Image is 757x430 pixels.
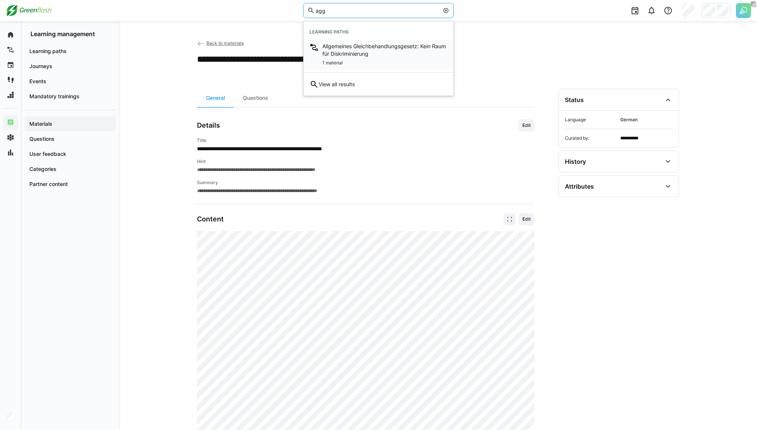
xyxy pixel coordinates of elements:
[319,81,355,88] span: View all results
[519,213,534,225] button: Edit
[565,135,617,141] span: Curated by:
[565,117,617,123] span: Language
[565,183,594,190] div: Attributes
[197,89,234,107] div: General
[522,216,531,222] span: Edit
[620,117,673,123] span: German
[206,40,244,46] span: Back to materials
[522,122,531,128] span: Edit
[304,24,453,40] div: Learning Paths
[315,7,439,14] input: Search skills and learning paths…
[197,40,244,46] a: Back to materials
[197,121,220,130] h3: Details
[519,119,534,131] button: Edit
[197,215,224,223] h3: Content
[197,137,534,143] h4: Title
[322,60,343,66] span: 1 material
[565,158,586,165] div: History
[234,89,277,107] div: Questions
[565,96,584,104] div: Status
[197,180,534,186] h4: Summary
[322,43,447,58] span: Allgemeines Gleichbehandlungsgesetz: Kein Raum für Diskriminierung
[197,159,534,165] h4: Hint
